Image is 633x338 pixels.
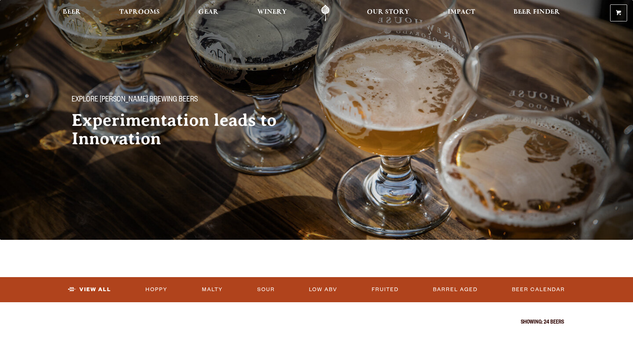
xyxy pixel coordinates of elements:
[254,281,278,298] a: Sour
[509,281,568,298] a: Beer Calendar
[257,9,287,15] span: Winery
[252,5,292,21] a: Winery
[72,96,198,105] span: Explore [PERSON_NAME] Brewing Beers
[448,9,475,15] span: Impact
[114,5,165,21] a: Taprooms
[509,5,565,21] a: Beer Finder
[198,9,219,15] span: Gear
[199,281,226,298] a: Malty
[119,9,160,15] span: Taprooms
[513,9,560,15] span: Beer Finder
[367,9,409,15] span: Our Story
[369,281,402,298] a: Fruited
[430,281,481,298] a: Barrel Aged
[65,281,114,298] a: View All
[63,9,81,15] span: Beer
[193,5,223,21] a: Gear
[142,281,171,298] a: Hoppy
[306,281,340,298] a: Low ABV
[443,5,480,21] a: Impact
[58,5,86,21] a: Beer
[72,111,302,148] h2: Experimentation leads to Innovation
[362,5,414,21] a: Our Story
[69,320,564,326] p: Showing: 24 Beers
[312,5,339,21] a: Odell Home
